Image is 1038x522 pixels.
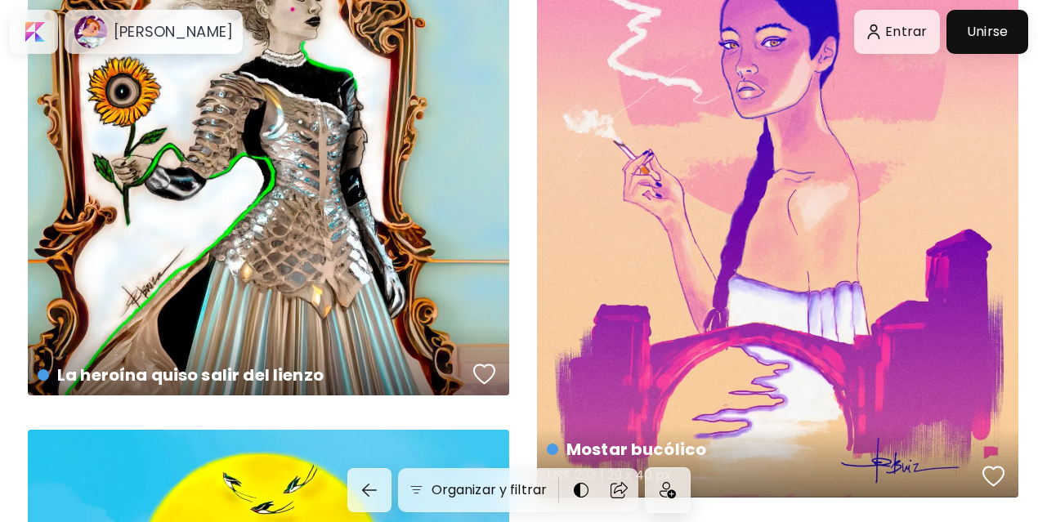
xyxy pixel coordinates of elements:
a: Unirse [946,10,1028,54]
button: favorites [469,358,500,390]
a: back [347,468,398,512]
button: favorites [978,460,1009,493]
h4: Mostar bucólico [547,437,977,462]
h6: [PERSON_NAME] [114,22,233,42]
h5: US$ 233 | 29 x 40 px [547,462,977,494]
button: back [347,468,391,512]
h4: La heroína quiso salir del lienzo [38,363,468,387]
img: icon [660,482,676,498]
h6: Organizar y filtrar [432,480,547,500]
img: back [360,480,379,500]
